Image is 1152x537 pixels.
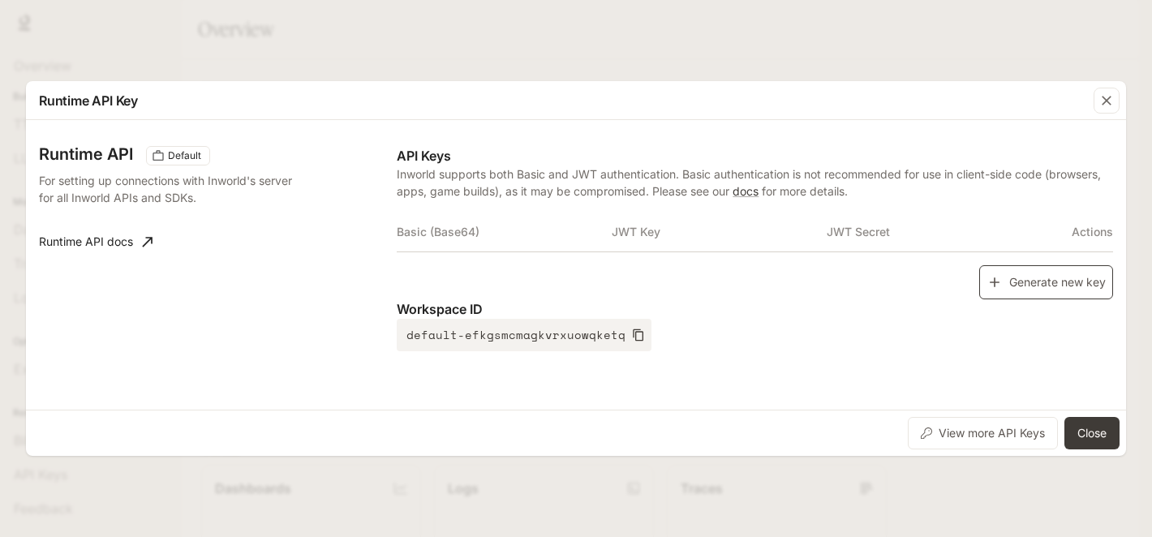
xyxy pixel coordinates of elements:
[397,213,612,251] th: Basic (Base64)
[146,146,210,165] div: These keys will apply to your current workspace only
[161,148,208,163] span: Default
[733,184,759,198] a: docs
[908,417,1058,449] button: View more API Keys
[397,299,1113,319] p: Workspace ID
[39,146,133,162] h3: Runtime API
[397,165,1113,200] p: Inworld supports both Basic and JWT authentication. Basic authentication is not recommended for u...
[397,146,1113,165] p: API Keys
[612,213,827,251] th: JWT Key
[1042,213,1113,251] th: Actions
[827,213,1042,251] th: JWT Secret
[397,319,651,351] button: default-efkgsmcmagkvrxuowqketq
[32,226,159,258] a: Runtime API docs
[39,91,138,110] p: Runtime API Key
[39,172,298,206] p: For setting up connections with Inworld's server for all Inworld APIs and SDKs.
[979,265,1113,300] button: Generate new key
[1064,417,1120,449] button: Close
